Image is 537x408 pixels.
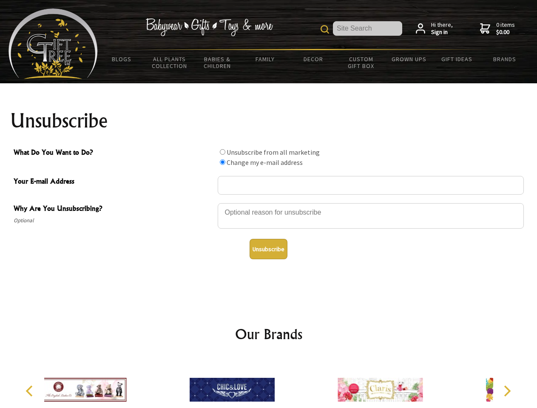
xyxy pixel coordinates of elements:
a: Brands [481,50,529,68]
img: Babyware - Gifts - Toys and more... [9,8,98,79]
textarea: Why Are You Unsubscribing? [218,203,524,229]
h1: Unsubscribe [10,110,527,131]
input: Your E-mail Address [218,176,524,195]
h2: Our Brands [17,324,520,344]
a: All Plants Collection [146,50,194,75]
a: Family [242,50,290,68]
input: What Do You Want to Do? [220,149,225,155]
a: 0 items$0.00 [480,21,515,36]
a: Custom Gift Box [337,50,385,75]
span: Your E-mail Address [14,176,213,188]
a: BLOGS [98,50,146,68]
img: product search [321,25,329,34]
a: Decor [289,50,337,68]
span: Hi there, [431,21,453,36]
span: What Do You Want to Do? [14,147,213,159]
input: Site Search [333,21,402,36]
strong: Sign in [431,28,453,36]
label: Change my e-mail address [227,158,303,167]
span: 0 items [496,21,515,36]
a: Babies & Children [193,50,242,75]
img: Babywear - Gifts - Toys & more [145,18,273,36]
button: Previous [21,382,40,400]
input: What Do You Want to Do? [220,159,225,165]
strong: $0.00 [496,28,515,36]
span: Why Are You Unsubscribing? [14,203,213,215]
button: Unsubscribe [250,239,287,259]
a: Gift Ideas [433,50,481,68]
label: Unsubscribe from all marketing [227,148,320,156]
a: Grown Ups [385,50,433,68]
button: Next [497,382,516,400]
a: Hi there,Sign in [416,21,453,36]
span: Optional [14,215,213,226]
